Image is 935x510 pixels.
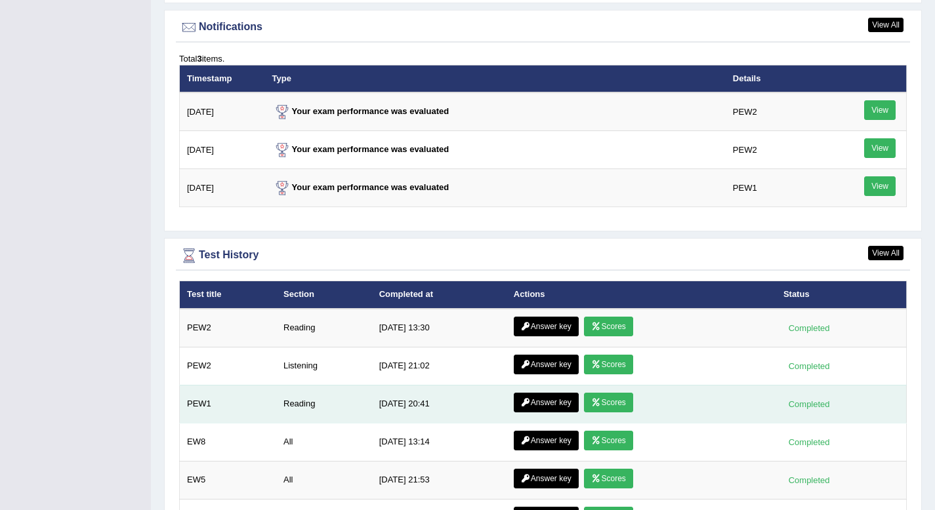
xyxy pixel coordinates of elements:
th: Section [276,281,372,309]
td: [DATE] 13:30 [372,309,507,347]
td: EW8 [180,423,277,461]
th: Type [265,65,726,92]
th: Status [776,281,907,309]
td: PEW2 [726,92,828,131]
td: [DATE] [180,92,265,131]
td: PEW2 [726,131,828,169]
a: Answer key [514,393,579,412]
a: Scores [584,469,633,488]
div: Notifications [179,18,907,37]
td: PEW1 [726,169,828,207]
th: Test title [180,281,277,309]
a: Scores [584,317,633,336]
div: Completed [783,473,835,487]
a: Answer key [514,355,579,374]
a: Answer key [514,469,579,488]
th: Actions [507,281,776,309]
td: [DATE] 21:53 [372,461,507,499]
div: Completed [783,435,835,449]
a: View [864,138,896,158]
th: Completed at [372,281,507,309]
a: Answer key [514,317,579,336]
a: View [864,100,896,120]
a: View [864,176,896,196]
td: [DATE] 13:14 [372,423,507,461]
div: Test History [179,246,907,265]
td: Reading [276,309,372,347]
td: Reading [276,385,372,423]
a: Scores [584,393,633,412]
div: Completed [783,359,835,373]
td: [DATE] 21:02 [372,347,507,385]
td: PEW1 [180,385,277,423]
div: Completed [783,321,835,335]
div: Completed [783,397,835,411]
td: All [276,461,372,499]
a: Scores [584,355,633,374]
a: Scores [584,431,633,450]
td: PEW2 [180,347,277,385]
b: 3 [197,54,201,64]
td: All [276,423,372,461]
strong: Your exam performance was evaluated [272,182,449,192]
div: Total items. [179,52,907,65]
td: PEW2 [180,309,277,347]
a: View All [868,18,904,32]
a: View All [868,246,904,260]
td: EW5 [180,461,277,499]
td: [DATE] [180,169,265,207]
strong: Your exam performance was evaluated [272,106,449,116]
td: [DATE] 20:41 [372,385,507,423]
strong: Your exam performance was evaluated [272,144,449,154]
td: [DATE] [180,131,265,169]
a: Answer key [514,431,579,450]
th: Timestamp [180,65,265,92]
td: Listening [276,347,372,385]
th: Details [726,65,828,92]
